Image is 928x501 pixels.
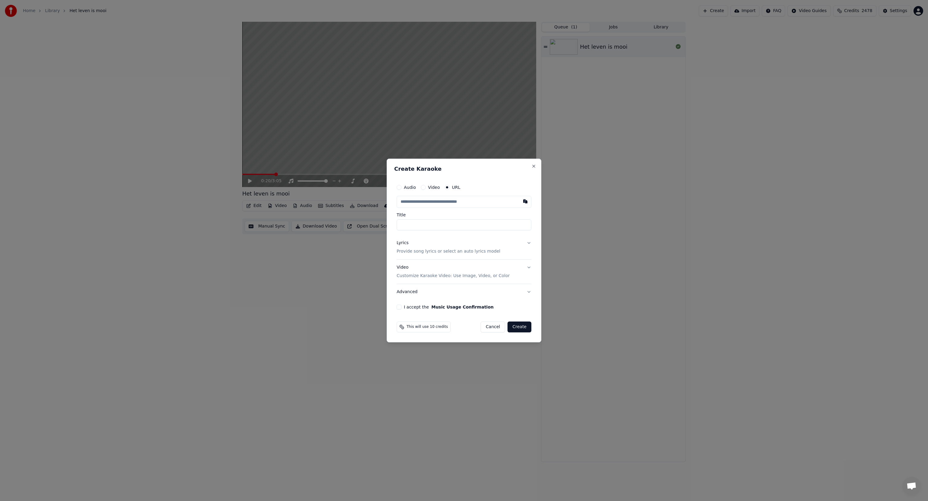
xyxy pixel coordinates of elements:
[397,240,408,246] div: Lyrics
[397,260,531,284] button: VideoCustomize Karaoke Video: Use Image, Video, or Color
[397,213,531,217] label: Title
[397,264,510,279] div: Video
[481,322,505,332] button: Cancel
[431,305,494,309] button: I accept the
[404,305,494,309] label: I accept the
[397,273,510,279] p: Customize Karaoke Video: Use Image, Video, or Color
[404,185,416,189] label: Audio
[407,325,448,329] span: This will use 10 credits
[394,166,534,172] h2: Create Karaoke
[507,322,531,332] button: Create
[452,185,460,189] label: URL
[397,235,531,259] button: LyricsProvide song lyrics or select an auto lyrics model
[397,284,531,300] button: Advanced
[428,185,440,189] label: Video
[397,248,500,254] p: Provide song lyrics or select an auto lyrics model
